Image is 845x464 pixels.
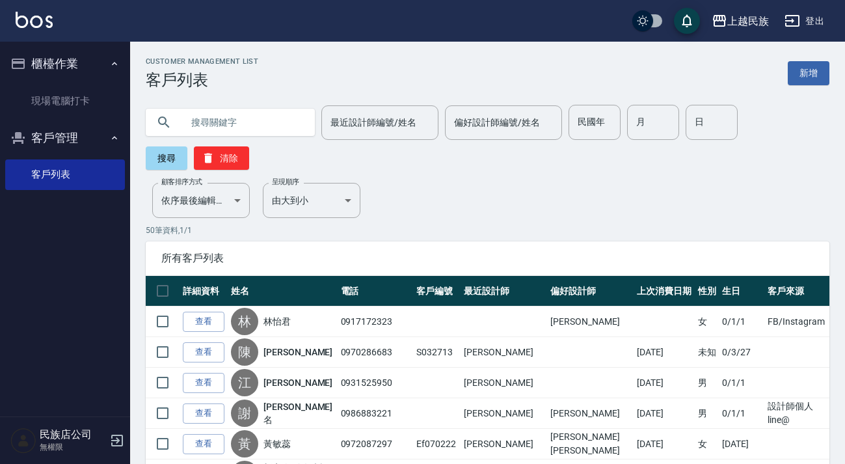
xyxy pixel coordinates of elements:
td: 0/1/1 [719,368,764,398]
td: Ef070222 [413,429,461,459]
td: [PERSON_NAME][PERSON_NAME] [547,429,634,459]
td: 0/3/27 [719,337,764,368]
td: 設計師個人line@ [764,398,829,429]
div: 陳 [231,338,258,366]
td: [PERSON_NAME] [461,429,547,459]
td: [PERSON_NAME] [547,398,634,429]
td: [PERSON_NAME] [461,368,547,398]
input: 搜尋關鍵字 [182,105,304,140]
td: 男 [695,398,719,429]
img: Person [10,428,36,454]
button: 客戶管理 [5,121,125,155]
td: 0972087297 [338,429,413,459]
a: 現場電腦打卡 [5,86,125,116]
td: 0/1/1 [719,398,764,429]
img: Logo [16,12,53,28]
th: 生日 [719,276,764,307]
button: 櫃檯作業 [5,47,125,81]
a: 客戶列表 [5,159,125,189]
td: FB/Instagram [764,307,829,337]
th: 偏好設計師 [547,276,634,307]
td: [DATE] [719,429,764,459]
a: 查看 [183,312,224,332]
th: 詳細資料 [180,276,228,307]
div: 黃 [231,430,258,457]
th: 上次消費日期 [634,276,695,307]
div: 上越民族 [727,13,769,29]
button: save [674,8,700,34]
td: S032713 [413,337,461,368]
td: 男 [695,368,719,398]
button: 搜尋 [146,146,187,170]
td: [DATE] [634,398,695,429]
td: 女 [695,429,719,459]
a: 黃敏蕊 [263,437,291,450]
th: 最近設計師 [461,276,547,307]
th: 性別 [695,276,719,307]
div: 依序最後編輯時間 [152,183,250,218]
a: 查看 [183,403,224,424]
label: 顧客排序方式 [161,177,202,187]
h2: Customer Management List [146,57,258,66]
th: 客戶編號 [413,276,461,307]
button: 登出 [779,9,829,33]
a: 林怡君 [263,315,291,328]
div: 江 [231,369,258,396]
p: 50 筆資料, 1 / 1 [146,225,829,236]
td: [DATE] [634,368,695,398]
div: 林 [231,308,258,335]
a: 查看 [183,373,224,393]
td: [PERSON_NAME] [547,307,634,337]
div: 謝 [231,400,258,427]
td: 女 [695,307,719,337]
h5: 民族店公司 [40,428,106,441]
td: [DATE] [634,429,695,459]
th: 客戶來源 [764,276,829,307]
td: 0/1/1 [719,307,764,337]
td: 未知 [695,337,719,368]
p: 無權限 [40,441,106,453]
a: 查看 [183,434,224,454]
a: 查看 [183,342,224,362]
td: [PERSON_NAME] [461,337,547,368]
td: [DATE] [634,337,695,368]
a: [PERSON_NAME]名 [263,400,334,426]
div: 由大到小 [263,183,360,218]
a: [PERSON_NAME] [263,376,332,389]
td: [PERSON_NAME] [461,398,547,429]
td: 0970286683 [338,337,413,368]
th: 姓名 [228,276,338,307]
a: [PERSON_NAME] [263,346,332,359]
a: 新增 [788,61,829,85]
button: 上越民族 [706,8,774,34]
button: 清除 [194,146,249,170]
th: 電話 [338,276,413,307]
td: 0931525950 [338,368,413,398]
td: 0986883221 [338,398,413,429]
label: 呈現順序 [272,177,299,187]
h3: 客戶列表 [146,71,258,89]
span: 所有客戶列表 [161,252,814,265]
td: 0917172323 [338,307,413,337]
